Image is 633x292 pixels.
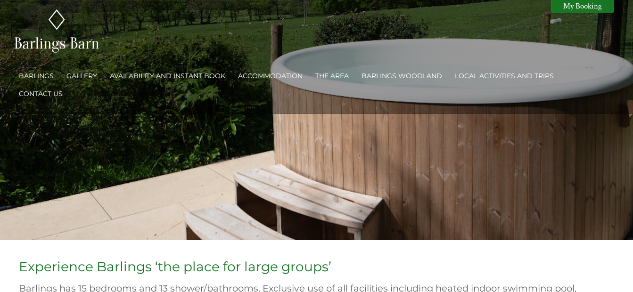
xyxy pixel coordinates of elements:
a: Barlings Woodland [362,72,442,80]
a: Contact Us [19,89,63,98]
h1: Experience Barlings ‘the place for large groups’ [19,259,603,275]
a: Barlings [19,72,54,80]
a: Availability and Instant Book [110,72,225,80]
a: The Area [315,72,349,80]
a: Gallery [66,72,97,80]
a: Local activities and trips [455,72,554,80]
img: Barlings Barn [13,8,100,54]
a: Accommodation [238,72,303,80]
